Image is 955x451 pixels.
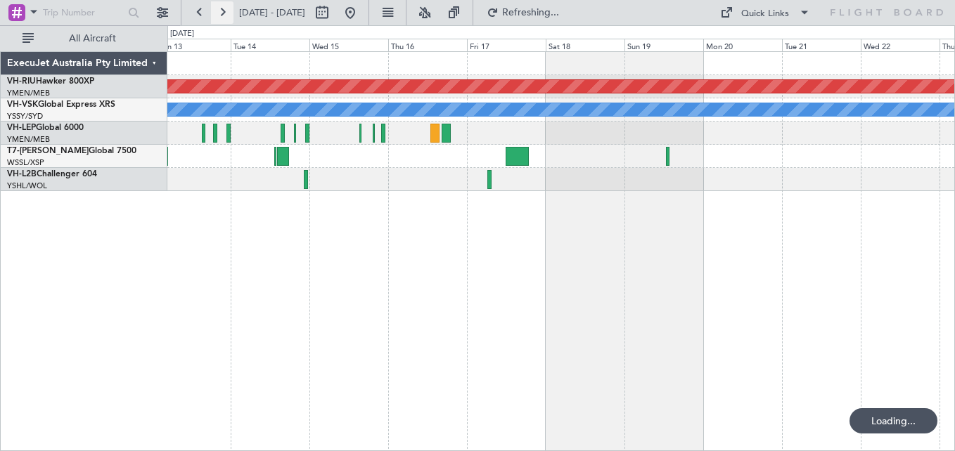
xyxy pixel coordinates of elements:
span: VH-VSK [7,100,38,109]
button: All Aircraft [15,27,153,50]
input: Trip Number [43,2,124,23]
button: Refreshing... [480,1,565,24]
span: VH-L2B [7,170,37,178]
a: VH-L2BChallenger 604 [7,170,97,178]
div: Quick Links [741,7,789,21]
span: VH-LEP [7,124,36,132]
a: VH-VSKGlobal Express XRS [7,100,115,109]
div: Mon 13 [153,39,231,51]
span: [DATE] - [DATE] [239,6,305,19]
div: Mon 20 [703,39,782,51]
a: YMEN/MEB [7,134,50,145]
div: Thu 16 [388,39,467,51]
div: Tue 14 [231,39,309,51]
span: Refreshing... [501,8,560,18]
div: Wed 22 [861,39,940,51]
div: Loading... [850,408,937,433]
a: VH-RIUHawker 800XP [7,77,94,86]
a: T7-[PERSON_NAME]Global 7500 [7,147,136,155]
div: Tue 21 [782,39,861,51]
a: WSSL/XSP [7,157,44,168]
div: Sun 19 [624,39,703,51]
span: VH-RIU [7,77,36,86]
div: Fri 17 [467,39,546,51]
span: T7-[PERSON_NAME] [7,147,89,155]
a: YSSY/SYD [7,111,43,122]
a: YSHL/WOL [7,181,47,191]
div: [DATE] [170,28,194,40]
span: All Aircraft [37,34,148,44]
div: Sat 18 [546,39,624,51]
button: Quick Links [713,1,817,24]
a: YMEN/MEB [7,88,50,98]
a: VH-LEPGlobal 6000 [7,124,84,132]
div: Wed 15 [309,39,388,51]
